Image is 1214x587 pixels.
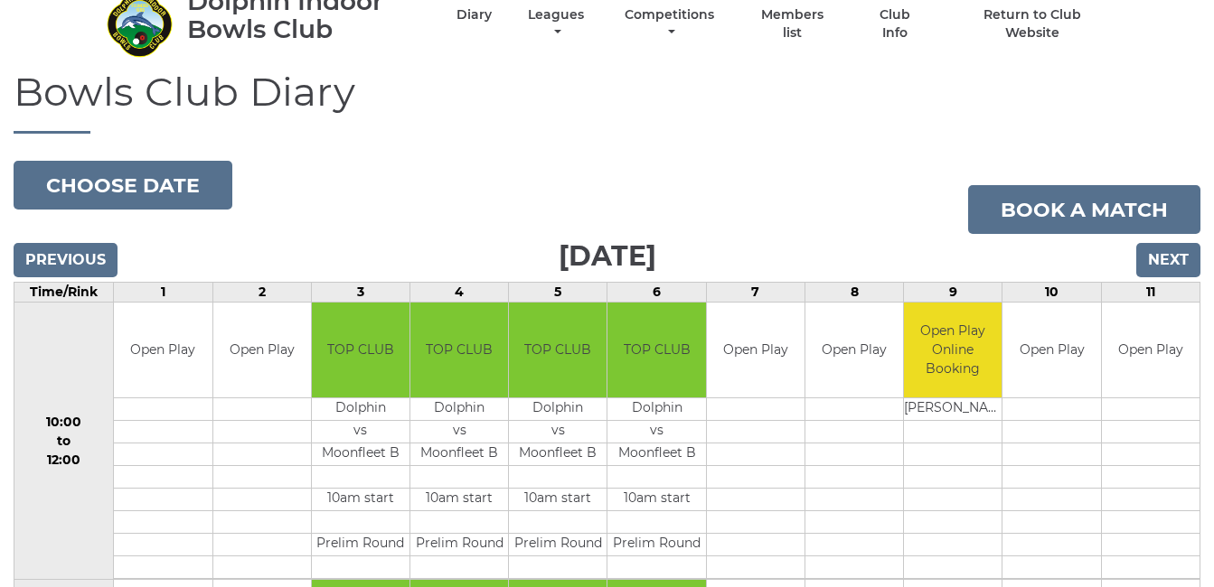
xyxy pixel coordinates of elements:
td: 8 [805,283,903,303]
td: Open Play [213,303,311,397]
td: 6 [607,283,706,303]
td: vs [410,420,508,443]
td: Prelim Round [607,533,705,555]
td: Time/Rink [14,283,114,303]
td: 4 [410,283,509,303]
a: Return to Club Website [955,6,1108,42]
input: Previous [14,243,118,277]
td: 10am start [607,488,705,510]
td: 5 [509,283,607,303]
td: 10am start [509,488,607,510]
td: Moonfleet B [312,443,409,465]
td: Open Play Online Booking [904,303,1002,397]
td: TOP CLUB [509,303,607,397]
td: Moonfleet B [509,443,607,465]
td: Dolphin [509,397,607,420]
td: 10 [1002,283,1101,303]
td: Open Play [707,303,805,397]
td: [PERSON_NAME] [904,397,1002,420]
td: Moonfleet B [607,443,705,465]
td: 11 [1101,283,1200,303]
a: Book a match [968,185,1200,234]
td: 10am start [410,488,508,510]
td: vs [509,420,607,443]
button: Choose date [14,161,232,210]
td: Open Play [1102,303,1200,397]
td: TOP CLUB [410,303,508,397]
td: 2 [212,283,311,303]
a: Club Info [866,6,925,42]
td: Open Play [805,303,903,397]
td: vs [607,420,705,443]
td: 1 [114,283,212,303]
td: Prelim Round [312,533,409,555]
a: Members list [750,6,833,42]
td: Dolphin [410,397,508,420]
td: Dolphin [607,397,705,420]
td: vs [312,420,409,443]
td: 7 [706,283,805,303]
td: Prelim Round [410,533,508,555]
td: TOP CLUB [607,303,705,397]
h1: Bowls Club Diary [14,70,1200,134]
td: Open Play [114,303,212,397]
td: 3 [311,283,409,303]
td: 10am start [312,488,409,510]
td: Open Play [1002,303,1100,397]
input: Next [1136,243,1200,277]
td: Moonfleet B [410,443,508,465]
td: Prelim Round [509,533,607,555]
td: 9 [904,283,1002,303]
a: Leagues [523,6,588,42]
td: 10:00 to 12:00 [14,303,114,580]
td: Dolphin [312,397,409,420]
td: TOP CLUB [312,303,409,397]
a: Diary [456,6,492,23]
a: Competitions [621,6,720,42]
